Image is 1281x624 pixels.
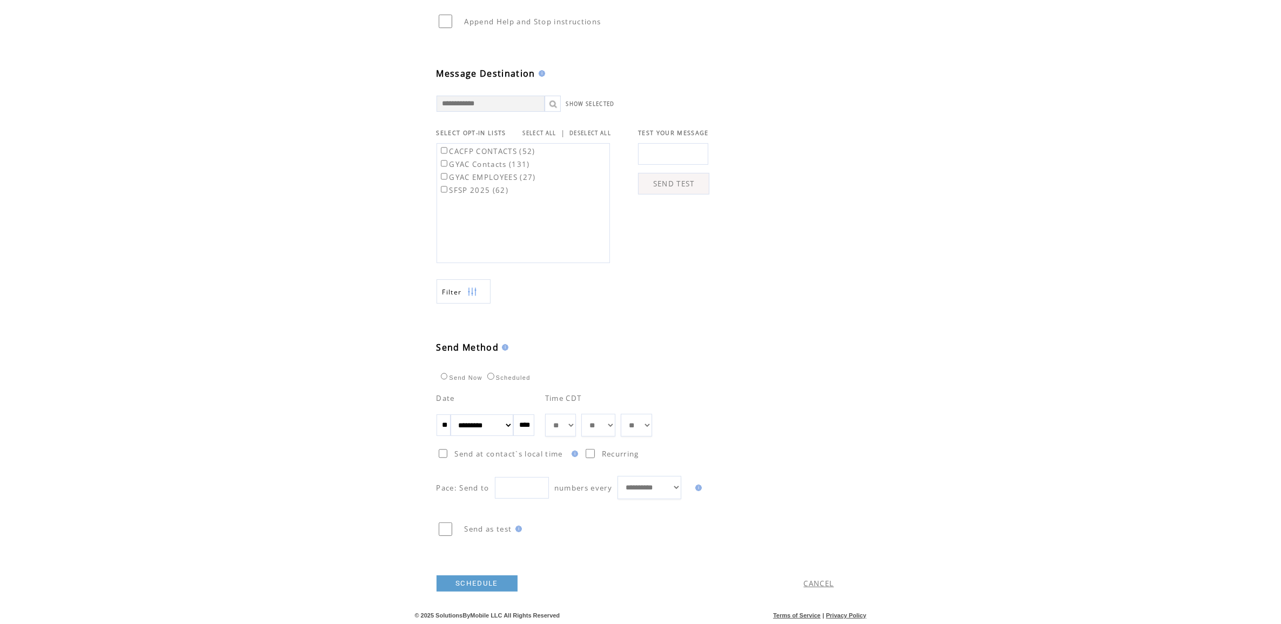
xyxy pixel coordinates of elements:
[523,130,556,137] a: SELECT ALL
[437,393,455,403] span: Date
[438,374,482,381] label: Send Now
[499,344,508,351] img: help.gif
[487,373,494,380] input: Scheduled
[441,186,448,193] input: SFSP 2025 (62)
[439,172,536,182] label: GYAC EMPLOYEES (27)
[437,279,491,304] a: Filter
[437,575,518,592] a: SCHEDULE
[566,100,615,108] a: SHOW SELECTED
[454,449,562,459] span: Send at contact`s local time
[773,612,821,619] a: Terms of Service
[467,280,477,304] img: filters.png
[437,483,489,493] span: Pace: Send to
[465,524,512,534] span: Send as test
[441,173,448,180] input: GYAC EMPLOYEES (27)
[826,612,867,619] a: Privacy Policy
[437,341,499,353] span: Send Method
[415,612,560,619] span: © 2025 SolutionsByMobile LLC All Rights Reserved
[441,373,448,380] input: Send Now
[437,68,535,79] span: Message Destination
[535,70,545,77] img: help.gif
[439,146,535,156] label: CACFP CONTACTS (52)
[804,579,834,588] a: CANCEL
[442,287,462,297] span: Show filters
[512,526,522,532] img: help.gif
[554,483,612,493] span: numbers every
[638,129,709,137] span: TEST YOUR MESSAGE
[441,147,448,154] input: CACFP CONTACTS (52)
[485,374,531,381] label: Scheduled
[822,612,824,619] span: |
[569,130,611,137] a: DESELECT ALL
[441,160,448,167] input: GYAC Contacts (131)
[568,451,578,457] img: help.gif
[545,393,582,403] span: Time CDT
[465,17,601,26] span: Append Help and Stop instructions
[437,129,506,137] span: SELECT OPT-IN LISTS
[561,128,565,138] span: |
[692,485,702,491] img: help.gif
[638,173,709,194] a: SEND TEST
[602,449,639,459] span: Recurring
[439,185,509,195] label: SFSP 2025 (62)
[439,159,530,169] label: GYAC Contacts (131)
